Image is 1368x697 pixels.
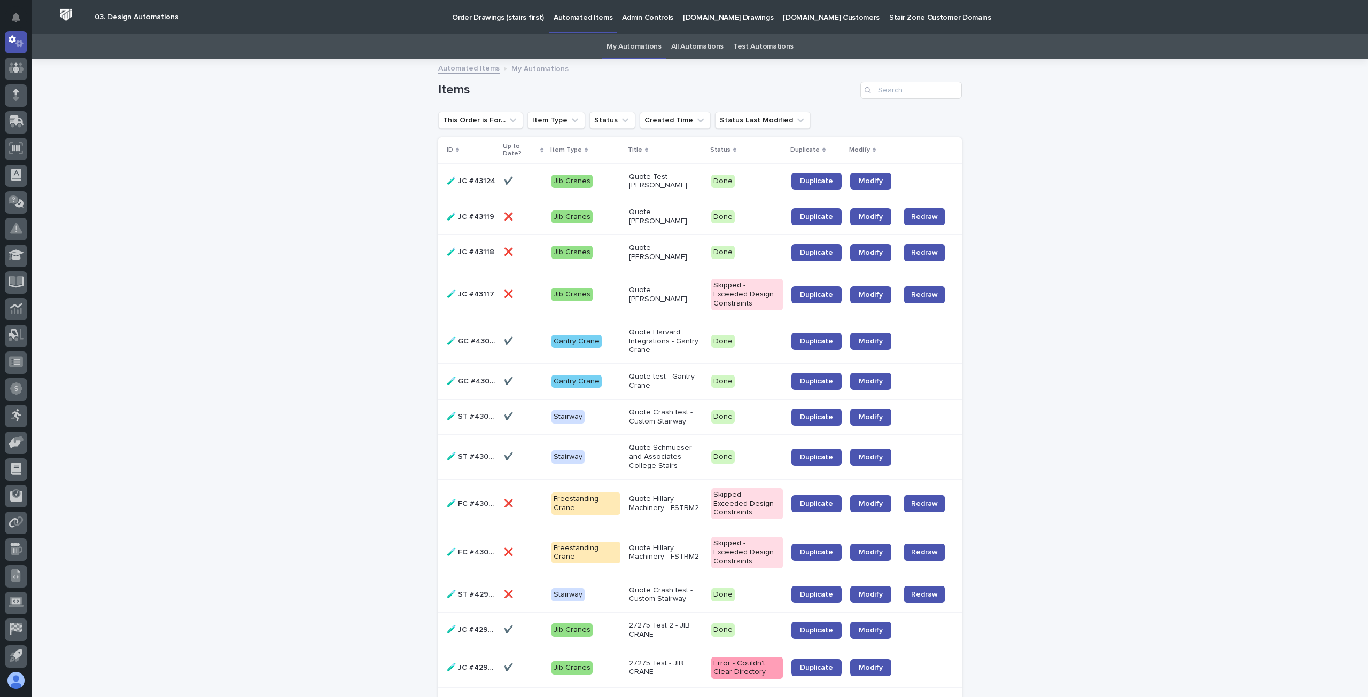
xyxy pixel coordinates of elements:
[850,208,891,225] a: Modify
[628,144,642,156] p: Title
[850,449,891,466] a: Modify
[438,435,962,479] tr: 🧪 ST #43055🧪 ST #43055 ✔️✔️ StairwayQuote Schmueser and Associates - College StairsDoneDuplicateM...
[438,112,523,129] button: This Order is For...
[904,286,945,303] button: Redraw
[711,335,735,348] div: Done
[504,410,515,421] p: ✔️
[447,410,498,421] p: 🧪 ST #43089
[800,249,833,256] span: Duplicate
[640,112,711,129] button: Created Time
[859,500,883,507] span: Modify
[504,288,515,299] p: ❌
[791,659,842,676] a: Duplicate
[551,175,593,188] div: Jib Cranes
[791,409,842,426] a: Duplicate
[438,199,962,235] tr: 🧪 JC #43119🧪 JC #43119 ❌❌ Jib CranesQuote [PERSON_NAME]DoneDuplicateModifyRedraw
[671,34,724,59] a: All Automations
[551,623,593,637] div: Jib Cranes
[447,661,498,672] p: 🧪 JC #42910
[800,549,833,556] span: Duplicate
[95,13,178,22] h2: 03. Design Automations
[711,588,735,601] div: Done
[791,208,842,225] a: Duplicate
[850,409,891,426] a: Modify
[904,586,945,603] button: Redraw
[503,140,538,160] p: Up to Date?
[589,112,635,129] button: Status
[911,289,938,300] span: Redraw
[629,586,703,604] p: Quote Crash test - Custom Stairway
[791,586,842,603] a: Duplicate
[711,657,783,679] div: Error - Couldn't Clear Directory
[791,495,842,512] a: Duplicate
[438,648,962,688] tr: 🧪 JC #42910🧪 JC #42910 ✔️✔️ Jib Cranes27275 Test - JIB CRANEError - Couldn't Clear DirectoryDupli...
[711,279,783,310] div: Skipped - Exceeded Design Constraints
[504,450,515,461] p: ✔️
[711,410,735,424] div: Done
[859,453,883,461] span: Modify
[904,208,945,225] button: Redraw
[800,591,833,598] span: Duplicate
[711,175,735,188] div: Done
[904,495,945,512] button: Redraw
[791,544,842,561] a: Duplicate
[438,613,962,648] tr: 🧪 JC #42916🧪 JC #42916 ✔️✔️ Jib Cranes27275 Test 2 - JIB CRANEDoneDuplicateModify
[56,5,76,25] img: Workspace Logo
[447,175,498,186] p: 🧪 JC #43124
[859,591,883,598] span: Modify
[859,177,883,185] span: Modify
[711,450,735,464] div: Done
[791,622,842,639] a: Duplicate
[860,82,962,99] input: Search
[859,664,883,671] span: Modify
[551,246,593,259] div: Jib Cranes
[800,626,833,634] span: Duplicate
[551,375,602,388] div: Gantry Crane
[5,669,27,692] button: users-avatar
[859,549,883,556] span: Modify
[438,61,500,74] a: Automated Items
[859,378,883,385] span: Modify
[447,546,498,557] p: 🧪 FC #43029
[629,621,703,639] p: 27275 Test 2 - JIB CRANE
[904,544,945,561] button: Redraw
[550,144,582,156] p: Item Type
[791,244,842,261] a: Duplicate
[551,288,593,301] div: Jib Cranes
[850,659,891,676] a: Modify
[800,413,833,421] span: Duplicate
[504,335,515,346] p: ✔️
[438,577,962,613] tr: 🧪 ST #42968🧪 ST #42968 ❌❌ StairwayQuote Crash test - Custom StairwayDoneDuplicateModifyRedraw
[447,588,498,599] p: 🧪 ST #42968
[438,234,962,270] tr: 🧪 JC #43118🧪 JC #43118 ❌❌ Jib CranesQuote [PERSON_NAME]DoneDuplicateModifyRedraw
[911,547,938,558] span: Redraw
[850,622,891,639] a: Modify
[447,246,496,257] p: 🧪 JC #43118
[629,544,703,562] p: Quote Hillary Machinery - FSTRM2
[504,588,515,599] p: ❌
[551,450,585,464] div: Stairway
[551,210,593,224] div: Jib Cranes
[911,589,938,600] span: Redraw
[447,335,498,346] p: 🧪 GC #43095
[791,373,842,390] a: Duplicate
[911,212,938,222] span: Redraw
[438,319,962,363] tr: 🧪 GC #43095🧪 GC #43095 ✔️✔️ Gantry CraneQuote Harvard Integrations - Gantry CraneDoneDuplicateModify
[711,488,783,519] div: Skipped - Exceeded Design Constraints
[800,500,833,507] span: Duplicate
[800,378,833,385] span: Duplicate
[504,210,515,222] p: ❌
[850,586,891,603] a: Modify
[551,661,593,675] div: Jib Cranes
[447,210,496,222] p: 🧪 JC #43119
[850,544,891,561] a: Modify
[551,492,621,515] div: Freestanding Crane
[859,213,883,221] span: Modify
[438,82,856,98] h1: Items
[504,375,515,386] p: ✔️
[850,286,891,303] a: Modify
[438,364,962,400] tr: 🧪 GC #43078🧪 GC #43078 ✔️✔️ Gantry CraneQuote test - Gantry CraneDoneDuplicateModify
[859,291,883,299] span: Modify
[800,291,833,299] span: Duplicate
